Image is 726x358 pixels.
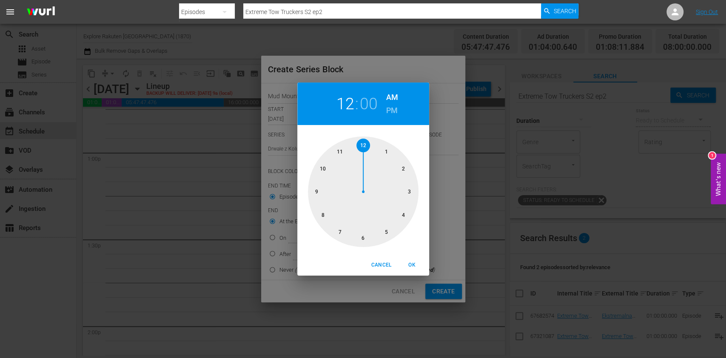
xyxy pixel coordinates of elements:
[336,94,354,114] button: 12
[386,91,398,104] button: AM
[402,261,422,270] span: OK
[386,104,398,117] button: PM
[355,94,358,114] h2: :
[711,154,726,205] button: Open Feedback Widget
[360,94,377,114] button: 00
[371,261,391,270] span: Cancel
[367,258,395,272] button: Cancel
[709,152,715,159] div: 1
[399,258,426,272] button: OK
[696,9,718,15] a: Sign Out
[5,7,15,17] span: menu
[20,2,61,22] img: ans4CAIJ8jUAAAAAAAAAAAAAAAAAAAAAAAAgQb4GAAAAAAAAAAAAAAAAAAAAAAAAJMjXAAAAAAAAAAAAAAAAAAAAAAAAgAT5G...
[553,3,576,19] span: Search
